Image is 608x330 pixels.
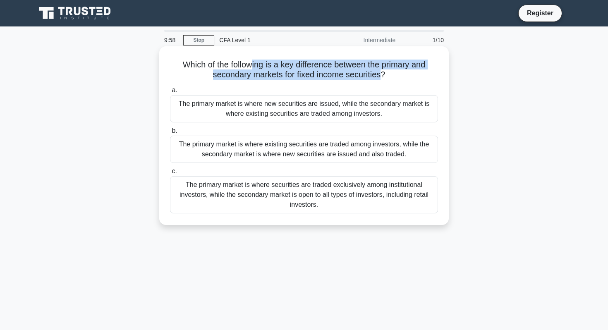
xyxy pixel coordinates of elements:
span: b. [172,127,177,134]
span: a. [172,86,177,93]
div: Intermediate [328,32,400,48]
div: 9:58 [159,32,183,48]
div: The primary market is where securities are traded exclusively among institutional investors, whil... [170,176,438,213]
span: c. [172,167,177,175]
div: 1/10 [400,32,449,48]
a: Register [522,8,558,18]
a: Stop [183,35,214,45]
div: CFA Level 1 [214,32,328,48]
div: The primary market is where existing securities are traded among investors, while the secondary m... [170,136,438,163]
h5: Which of the following is a key difference between the primary and secondary markets for fixed in... [169,60,439,80]
div: The primary market is where new securities are issued, while the secondary market is where existi... [170,95,438,122]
